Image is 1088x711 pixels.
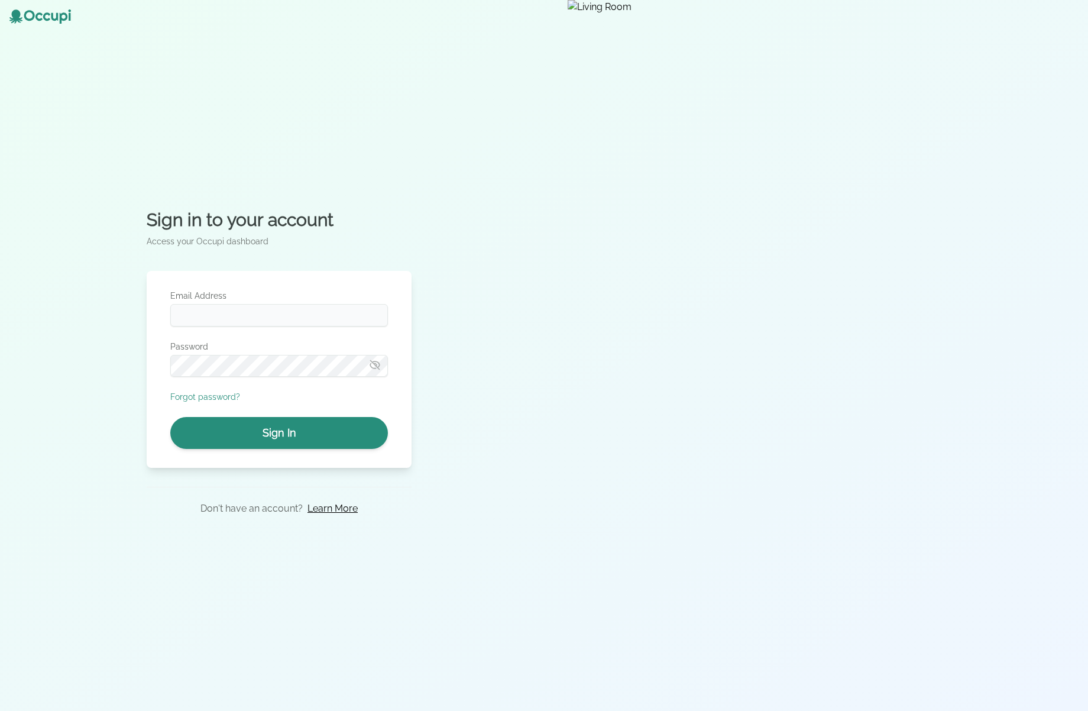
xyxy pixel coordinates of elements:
[147,235,412,247] p: Access your Occupi dashboard
[170,417,388,449] button: Sign In
[170,341,388,353] label: Password
[307,502,358,516] a: Learn More
[147,209,412,231] h2: Sign in to your account
[200,502,303,516] p: Don't have an account?
[170,391,240,403] button: Forgot password?
[170,290,388,302] label: Email Address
